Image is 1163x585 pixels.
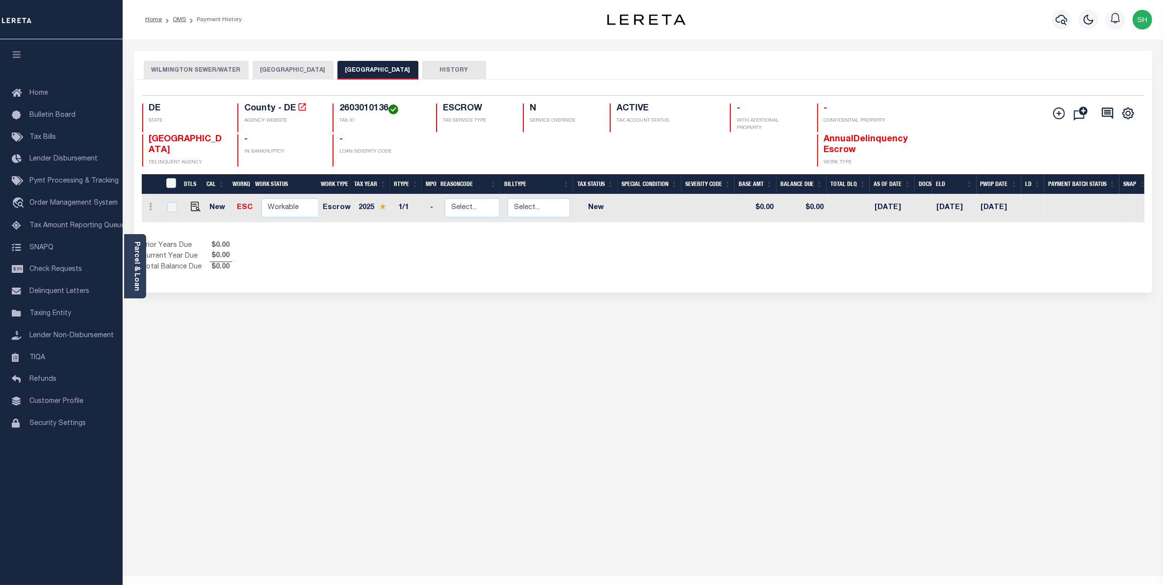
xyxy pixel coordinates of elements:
th: Tax Status: activate to sort column ascending [573,174,618,194]
td: - [426,194,441,222]
span: Pymt Processing & Tracking [29,178,119,185]
a: ESC [237,204,253,211]
td: $0.00 [777,194,827,222]
th: Base Amt: activate to sort column ascending [735,174,776,194]
td: 2025 [355,194,394,222]
span: Order Management System [29,200,118,207]
th: Tax Year: activate to sort column ascending [350,174,390,194]
span: $0.00 [210,262,232,273]
span: TIQA [29,354,45,361]
span: Customer Profile [29,398,83,405]
img: svg+xml;base64,PHN2ZyB4bWxucz0iaHR0cDovL3d3dy53My5vcmcvMjAwMC9zdmciIHBvaW50ZXItZXZlbnRzPSJub25lIi... [1133,10,1152,29]
th: ReasonCode: activate to sort column ascending [437,174,500,194]
th: Total DLQ: activate to sort column ascending [827,174,870,194]
th: RType: activate to sort column ascending [390,174,422,194]
span: - [737,104,740,113]
p: CONFIDENTIAL PROPERTY [824,117,901,125]
th: Work Type [317,174,350,194]
button: [GEOGRAPHIC_DATA] [337,61,418,80]
h4: ESCROW [443,104,511,114]
th: As of Date: activate to sort column ascending [870,174,915,194]
h4: N [530,104,598,114]
i: travel_explore [12,197,27,210]
td: 1/1 [394,194,426,222]
th: BillType: activate to sort column ascending [500,174,573,194]
th: Severity Code: activate to sort column ascending [681,174,735,194]
span: Lender Disbursement [29,156,98,162]
th: Docs [915,174,932,194]
span: - [339,135,343,144]
span: Delinquent Letters [29,288,89,295]
button: WILMINGTON SEWER/WATER [144,61,249,80]
th: CAL: activate to sort column ascending [203,174,229,194]
span: - [824,104,827,113]
th: DTLS [180,174,203,194]
span: Refunds [29,376,56,383]
span: Security Settings [29,420,86,427]
p: AGENCY WEBSITE [244,117,321,125]
span: [GEOGRAPHIC_DATA] [149,135,222,155]
span: Home [29,90,48,97]
a: Home [145,17,162,23]
span: - [244,135,248,144]
span: Tax Amount Reporting Queue [29,222,125,229]
th: LD: activate to sort column ascending [1021,174,1044,194]
td: [DATE] [932,194,977,222]
p: TAX ID [339,117,424,125]
th: MPO [422,174,437,194]
th: Special Condition: activate to sort column ascending [618,174,681,194]
td: $0.00 [736,194,777,222]
span: AnnualDelinquency Escrow [824,135,908,155]
p: IN BANKRUPTCY [244,148,321,156]
p: TAX ACCOUNT STATUS [617,117,718,125]
span: $0.00 [210,240,232,251]
p: TAX SERVICE TYPE [443,117,511,125]
span: Lender Non-Disbursement [29,332,114,339]
th: &nbsp;&nbsp;&nbsp;&nbsp;&nbsp;&nbsp;&nbsp;&nbsp;&nbsp;&nbsp; [142,174,160,194]
p: LOAN SEVERITY CODE [339,148,424,156]
span: Bulletin Board [29,112,76,119]
h4: 2603010136 [339,104,424,114]
p: WITH ADDITIONAL PROPERTY [737,117,805,132]
td: Current Year Due [142,251,210,262]
li: Payment History [186,15,242,24]
span: $0.00 [210,251,232,262]
td: New [574,194,619,222]
td: New [206,194,233,222]
p: DELINQUENT AGENCY [149,159,226,166]
td: [DATE] [871,194,916,222]
span: Taxing Entity [29,310,71,317]
h4: ACTIVE [617,104,718,114]
th: PWOP Date: activate to sort column ascending [977,174,1022,194]
th: Work Status [251,174,318,194]
p: WORK TYPE [824,159,901,166]
h4: DE [149,104,226,114]
span: SNAPQ [29,244,53,251]
span: Check Requests [29,266,82,273]
img: logo-dark.svg [607,14,686,25]
th: &nbsp; [160,174,181,194]
button: HISTORY [422,61,486,80]
td: Prior Years Due [142,240,210,251]
img: Star.svg [379,203,386,210]
button: [GEOGRAPHIC_DATA] [253,61,334,80]
p: SERVICE OVERRIDE [530,117,598,125]
th: Payment Batch Status: activate to sort column ascending [1044,174,1119,194]
h4: County - DE [244,104,321,114]
th: Balance Due: activate to sort column ascending [776,174,827,194]
span: Tax Bills [29,134,56,141]
a: OMS [173,17,186,23]
td: [DATE] [977,194,1022,222]
td: Total Balance Due [142,262,210,273]
th: WorkQ [229,174,251,194]
a: Parcel & Loan [133,241,140,291]
td: Escrow [319,194,355,222]
th: SNAP: activate to sort column ascending [1119,174,1149,194]
th: ELD: activate to sort column ascending [932,174,977,194]
p: STATE [149,117,226,125]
